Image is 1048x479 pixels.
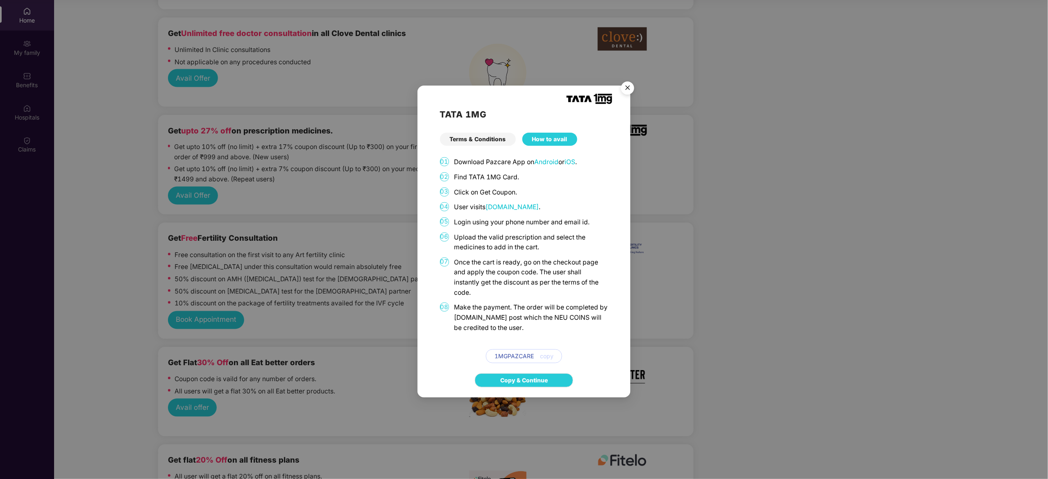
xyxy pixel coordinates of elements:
p: Once the cart is ready, go on the checkout page and apply the coupon code. The user shall instant... [454,258,608,298]
img: TATA_1mg_Logo.png [567,94,612,104]
p: User visits . [454,202,608,212]
span: 07 [440,258,449,267]
button: Copy & Continue [475,373,573,387]
p: Click on Get Coupon. [454,188,608,198]
span: 08 [440,303,449,312]
a: Android [534,158,558,166]
p: Make the payment. The order will be completed by [DOMAIN_NAME] post which the NEU COINS will be c... [454,303,608,333]
p: Login using your phone number and email id. [454,217,608,228]
span: 01 [440,157,449,166]
p: Find TATA 1MG Card. [454,172,608,183]
button: Close [616,78,638,100]
span: 06 [440,233,449,242]
span: 03 [440,188,449,197]
div: How to avail [522,133,577,146]
div: Terms & Conditions [440,133,516,146]
a: [DOMAIN_NAME] [485,203,539,211]
button: copy [534,350,553,363]
p: Download Pazcare App on or . [454,157,608,167]
img: svg+xml;base64,PHN2ZyB4bWxucz0iaHR0cDovL3d3dy53My5vcmcvMjAwMC9zdmciIHdpZHRoPSI1NiIgaGVpZ2h0PSI1Ni... [616,78,639,101]
span: 02 [440,172,449,181]
a: iOS [565,158,575,166]
a: Copy & Continue [500,376,548,385]
span: 05 [440,217,449,226]
h2: TATA 1MG [440,108,608,121]
span: 04 [440,202,449,211]
span: copy [540,352,553,361]
span: 1MGPAZCARE [495,352,534,361]
p: Upload the valid prescription and select the medicines to add in the cart. [454,233,608,253]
